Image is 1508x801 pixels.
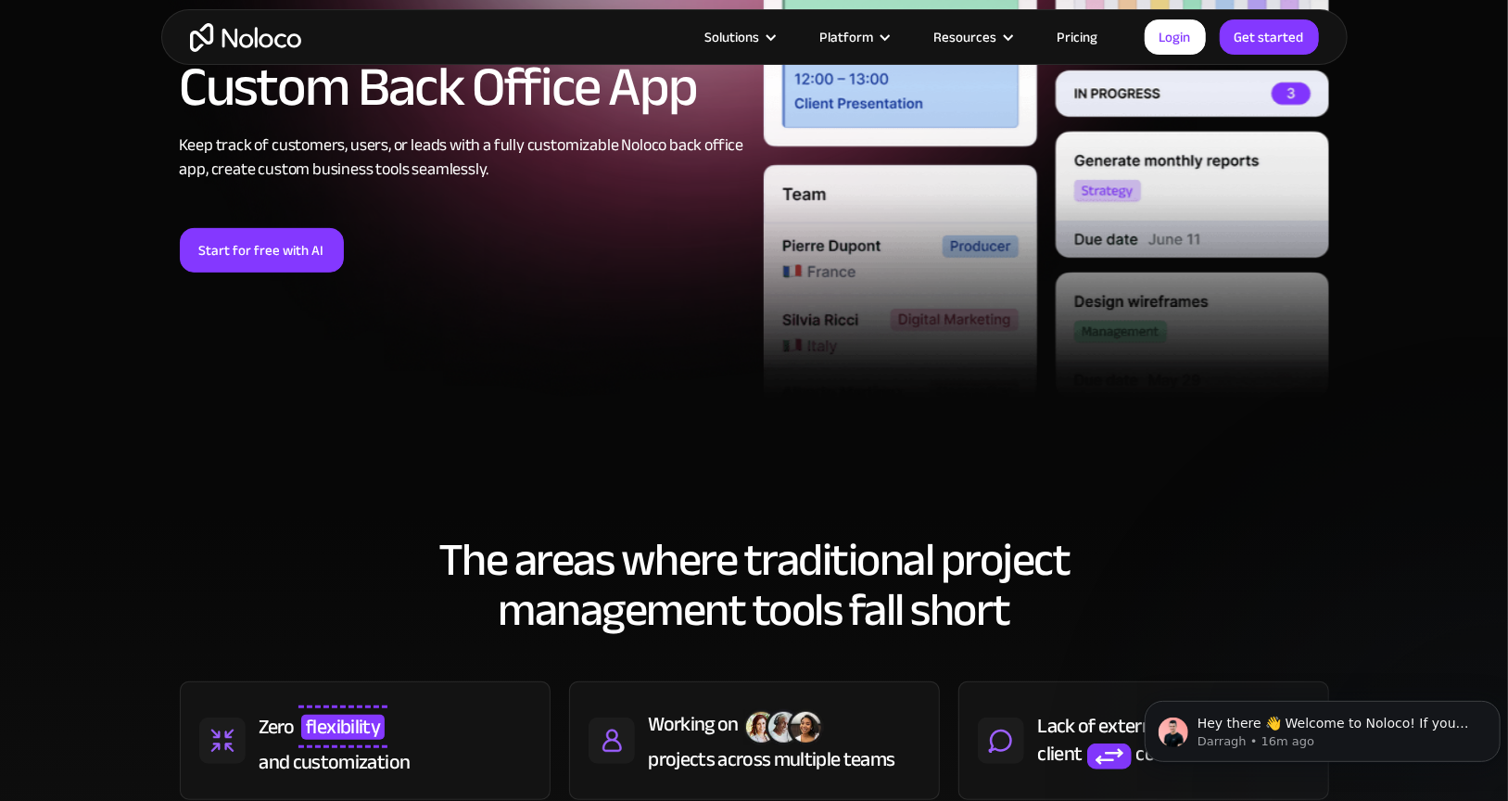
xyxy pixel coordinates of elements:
[1145,19,1206,55] a: Login
[260,748,411,776] div: and customization
[705,25,760,49] div: Solutions
[820,25,874,49] div: Platform
[1137,662,1508,792] iframe: Intercom notifications message
[1038,712,1310,740] div: Lack of external
[649,710,739,738] div: Working on
[911,25,1034,49] div: Resources
[934,25,997,49] div: Resources
[190,23,301,52] a: home
[1136,740,1243,768] div: collaboration
[180,228,344,273] a: Start for free with AI
[797,25,911,49] div: Platform
[301,715,385,739] span: flexibility
[180,535,1329,635] h2: The areas where traditional project management tools fall short
[682,25,797,49] div: Solutions
[649,745,895,773] div: projects across multiple teams
[260,713,295,741] div: Zero
[1034,25,1121,49] a: Pricing
[1038,740,1083,768] div: client
[1220,19,1319,55] a: Get started
[180,133,745,182] div: Keep track of customers, users, or leads with a fully customizable Noloco back office app, create...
